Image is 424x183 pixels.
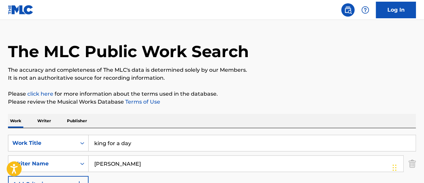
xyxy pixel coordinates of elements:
[8,66,416,74] p: The accuracy and completeness of The MLC's data is determined solely by our Members.
[359,3,372,17] div: Help
[376,2,416,18] a: Log In
[27,91,53,97] a: click here
[35,114,53,128] p: Writer
[124,99,160,105] a: Terms of Use
[391,151,424,183] iframe: Chat Widget
[12,139,72,147] div: Work Title
[8,98,416,106] p: Please review the Musical Works Database
[8,42,249,61] h1: The MLC Public Work Search
[341,3,355,17] a: Public Search
[8,5,34,15] img: MLC Logo
[12,160,72,168] div: Writer Name
[8,114,23,128] p: Work
[361,6,369,14] img: help
[65,114,89,128] p: Publisher
[393,158,397,178] div: Drag
[8,90,416,98] p: Please for more information about the terms used in the database.
[344,6,352,14] img: search
[8,74,416,82] p: It is not an authoritative source for recording information.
